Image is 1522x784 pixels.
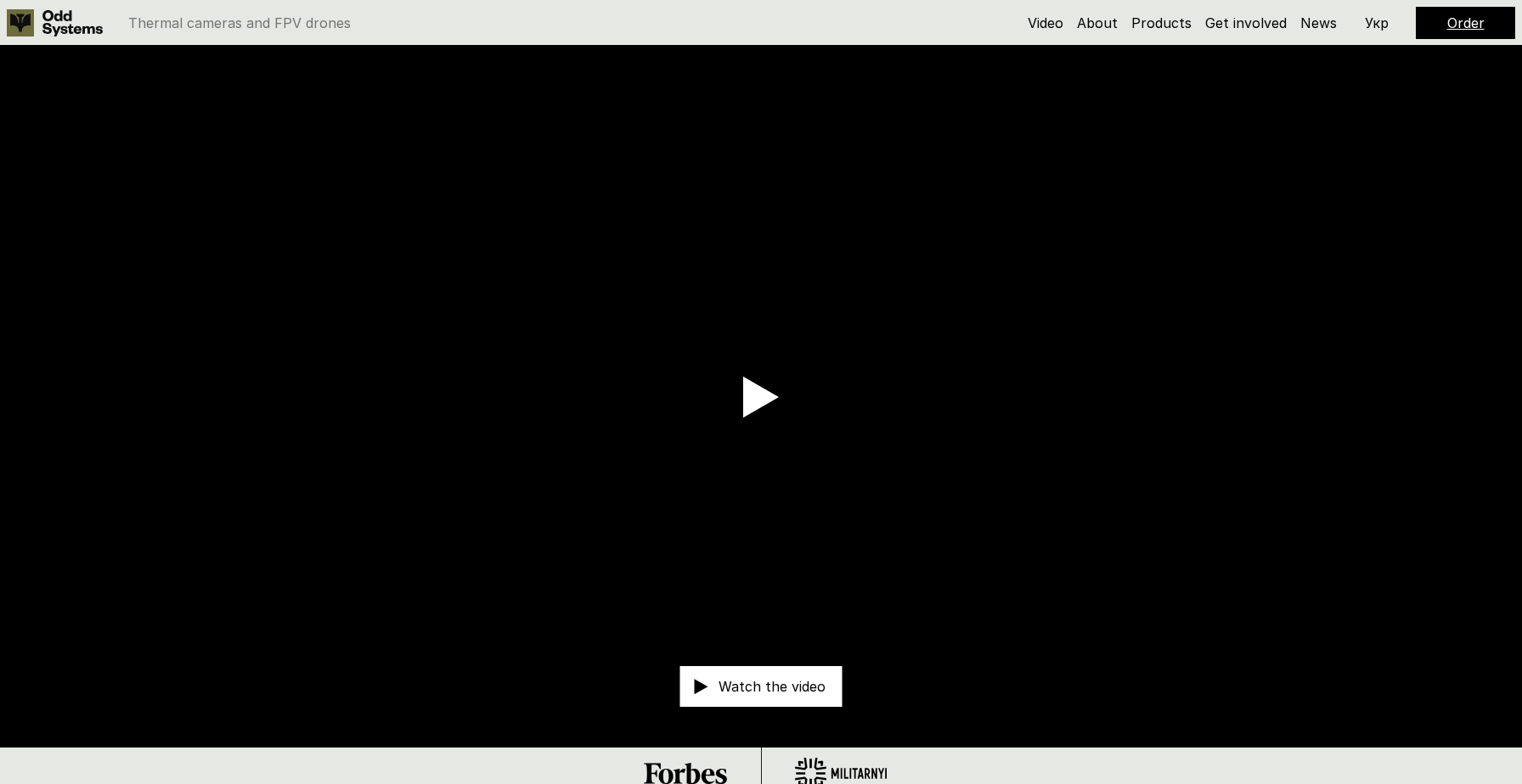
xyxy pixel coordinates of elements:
a: News [1300,14,1337,31]
a: About [1077,14,1118,31]
a: Get involved [1205,14,1287,31]
p: Thermal cameras and FPV drones [128,16,351,30]
a: Video [1028,14,1063,31]
p: Укр [1365,16,1389,30]
a: Order [1447,14,1485,31]
p: Watch the video [719,680,826,693]
a: Products [1131,14,1192,31]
